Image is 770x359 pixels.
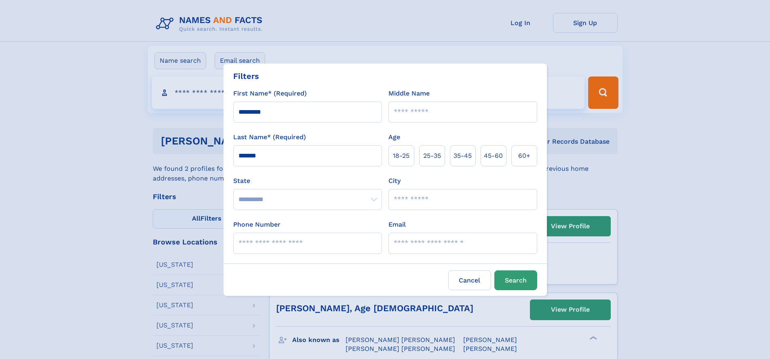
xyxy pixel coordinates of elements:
span: 18‑25 [393,151,409,161]
span: 60+ [518,151,530,161]
label: State [233,176,382,186]
label: Cancel [448,270,491,290]
label: Age [388,132,400,142]
label: City [388,176,401,186]
label: Last Name* (Required) [233,132,306,142]
span: 35‑45 [454,151,472,161]
label: Email [388,220,406,229]
label: First Name* (Required) [233,89,307,98]
label: Phone Number [233,220,281,229]
div: Filters [233,70,259,82]
span: 45‑60 [484,151,503,161]
button: Search [494,270,537,290]
span: 25‑35 [423,151,441,161]
label: Middle Name [388,89,430,98]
